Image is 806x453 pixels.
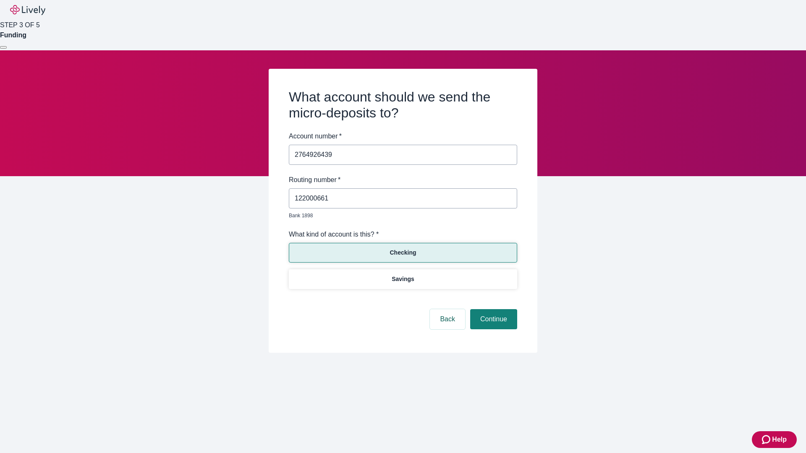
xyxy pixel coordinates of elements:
button: Zendesk support iconHelp [752,431,797,448]
p: Checking [390,248,416,257]
p: Bank 1898 [289,212,511,219]
button: Checking [289,243,517,263]
button: Continue [470,309,517,329]
label: Account number [289,131,342,141]
label: What kind of account is this? * [289,229,379,240]
button: Savings [289,269,517,289]
button: Back [430,309,465,329]
svg: Zendesk support icon [762,435,772,445]
span: Help [772,435,787,445]
label: Routing number [289,175,340,185]
img: Lively [10,5,45,15]
p: Savings [392,275,414,284]
h2: What account should we send the micro-deposits to? [289,89,517,121]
